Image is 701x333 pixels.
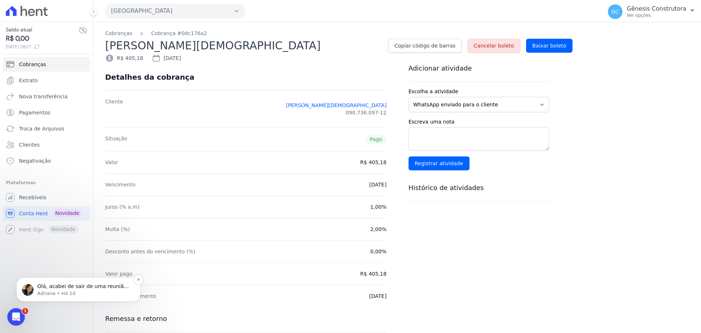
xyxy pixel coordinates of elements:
[105,203,139,211] dt: Juros (% a.m)
[360,270,387,277] dd: R$ 405,18
[7,308,25,326] iframe: Intercom live chat
[602,1,701,22] button: GC Gênesis Construtora Ver opções
[105,181,135,188] dt: Vencimento
[105,226,130,233] dt: Multa (%)
[409,88,549,95] label: Escolha a atividade
[105,314,387,323] h3: Remessa e retorno
[627,12,686,18] p: Ver opções
[105,30,132,37] a: Cobranças
[409,118,549,126] label: Escreva uma nota
[32,59,126,65] p: Message from Adriane, sent Há 1d
[19,77,38,84] span: Extrato
[105,98,123,120] dt: Cliente
[105,135,127,144] dt: Situação
[3,137,90,152] a: Clientes
[19,109,50,116] span: Pagamentos
[369,181,386,188] dd: [DATE]
[3,73,90,88] a: Extrato
[370,203,386,211] dd: 1,00%
[52,209,82,217] span: Novidade
[151,30,207,37] a: Cobrança #0dc176a2
[6,178,87,187] div: Plataformas
[105,30,689,37] nav: Breadcrumb
[105,37,382,54] h2: [PERSON_NAME][DEMOGRAPHIC_DATA]
[468,39,520,53] a: Cancelar boleto
[370,248,386,255] dd: 0,00%
[3,190,90,205] a: Recebíveis
[3,57,90,72] a: Cobranças
[3,89,90,104] a: Nova transferência
[3,154,90,168] a: Negativação
[19,194,46,201] span: Recebíveis
[105,159,118,166] dt: Valor
[409,183,549,192] h3: Histórico de atividades
[19,93,68,100] span: Nova transferência
[6,26,78,34] span: Saldo atual
[19,141,39,148] span: Clientes
[152,54,181,63] div: [DATE]
[128,43,138,53] button: Dismiss notification
[3,121,90,136] a: Troca de Arquivos
[5,231,152,313] iframe: Intercom notifications mensagem
[19,210,48,217] span: Conta Hent
[105,73,194,82] div: Detalhes da cobrança
[394,42,455,49] span: Copiar código de barras
[11,46,135,70] div: message notification from Adriane, Há 1d. Olá, acabei de sair de uma reunião com o time de tecnol...
[532,42,566,49] span: Baixar boleto
[105,4,245,18] button: [GEOGRAPHIC_DATA]
[22,308,28,314] span: 1
[19,125,64,132] span: Troca de Arquivos
[388,39,461,53] a: Copiar código de barras
[6,34,78,43] span: R$ 0,00
[369,292,386,300] dd: [DATE]
[6,57,87,237] nav: Sidebar
[3,105,90,120] a: Pagamentos
[370,226,386,233] dd: 2,00%
[409,64,549,73] h3: Adicionar atividade
[16,53,28,64] img: Profile image for Adriane
[346,109,387,116] span: 090.736.097-12
[474,42,514,49] span: Cancelar boleto
[286,102,386,109] a: [PERSON_NAME][DEMOGRAPHIC_DATA]
[627,5,686,12] p: Gênesis Construtora
[6,43,78,50] span: [DATE] 08:27
[32,52,125,138] span: Olá, acabei de sair de uma reunião com o time de tecnologia. Após análise detalhada pelo time de ...
[526,39,572,53] a: Baixar boleto
[360,159,387,166] dd: R$ 405,18
[3,206,90,221] a: Conta Hent Novidade
[19,61,46,68] span: Cobranças
[365,135,387,144] span: Pago
[409,156,470,170] input: Registrar atividade
[105,54,143,63] div: R$ 405,18
[611,9,619,14] span: GC
[19,157,51,164] span: Negativação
